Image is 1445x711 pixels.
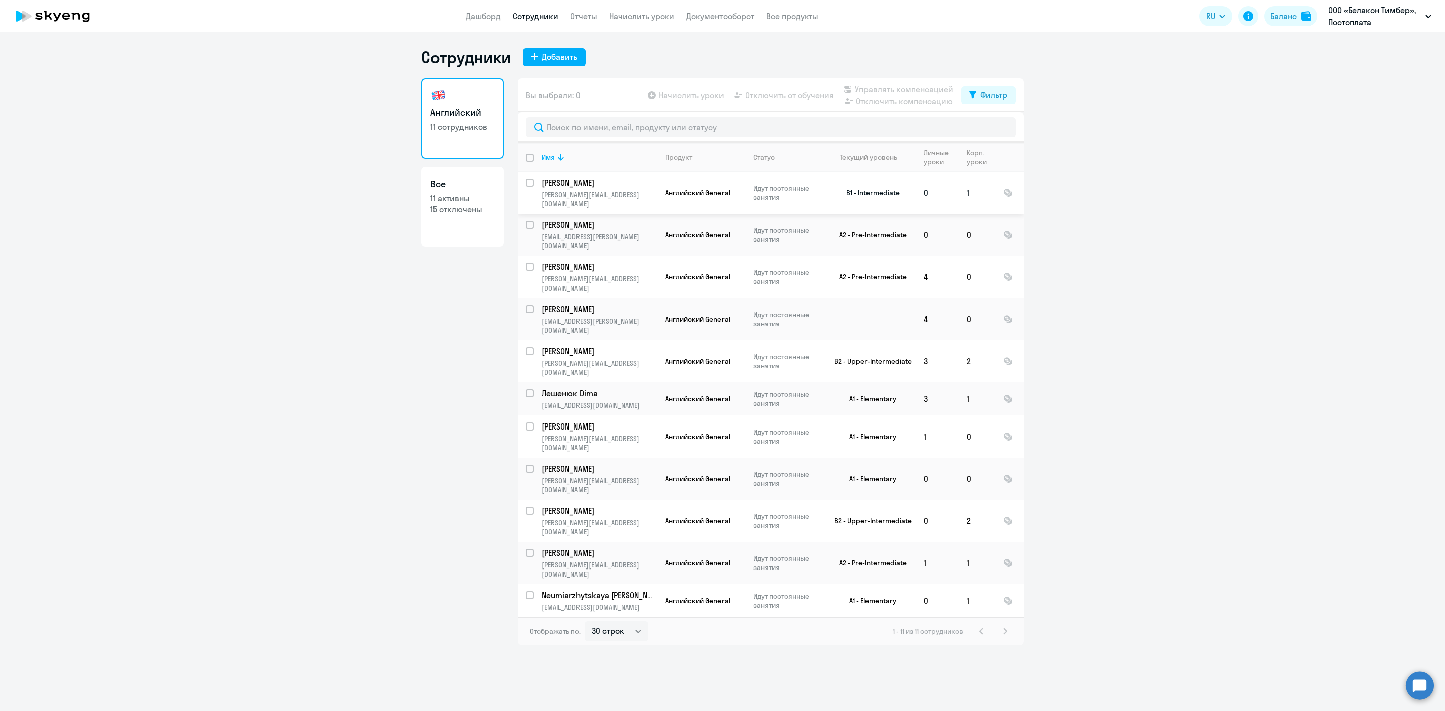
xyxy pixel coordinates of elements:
[665,230,730,239] span: Английский General
[961,86,1016,104] button: Фильтр
[924,148,952,166] div: Личные уроки
[1264,6,1317,26] button: Балансbalance
[766,11,818,21] a: Все продукты
[665,474,730,483] span: Английский General
[916,298,959,340] td: 4
[753,554,822,572] p: Идут постоянные занятия
[753,226,822,244] p: Идут постоянные занятия
[924,148,958,166] div: Личные уроки
[430,87,447,103] img: english
[959,382,995,415] td: 1
[665,272,730,281] span: Английский General
[665,357,730,366] span: Английский General
[542,51,577,63] div: Добавить
[959,340,995,382] td: 2
[753,470,822,488] p: Идут постоянные занятия
[542,434,657,452] p: [PERSON_NAME][EMAIL_ADDRESS][DOMAIN_NAME]
[1328,4,1421,28] p: ООО «Белакон Тимбер», Постоплата
[916,382,959,415] td: 3
[542,177,657,188] a: [PERSON_NAME]
[822,500,916,542] td: B2 - Upper-Intermediate
[1206,10,1215,22] span: RU
[542,346,657,357] a: [PERSON_NAME]
[526,89,581,101] span: Вы выбрали: 0
[570,11,597,21] a: Отчеты
[542,401,657,410] p: [EMAIL_ADDRESS][DOMAIN_NAME]
[542,232,657,250] p: [EMAIL_ADDRESS][PERSON_NAME][DOMAIN_NAME]
[609,11,674,21] a: Начислить уроки
[753,153,822,162] div: Статус
[916,458,959,500] td: 0
[542,261,655,272] p: [PERSON_NAME]
[542,547,655,558] p: [PERSON_NAME]
[542,153,657,162] div: Имя
[959,256,995,298] td: 0
[542,304,655,315] p: [PERSON_NAME]
[686,11,754,21] a: Документооборот
[430,204,495,215] p: 15 отключены
[421,47,511,67] h1: Сотрудники
[542,219,655,230] p: [PERSON_NAME]
[840,153,897,162] div: Текущий уровень
[542,547,657,558] a: [PERSON_NAME]
[1270,10,1297,22] div: Баланс
[1199,6,1232,26] button: RU
[893,627,963,636] span: 1 - 11 из 11 сотрудников
[665,153,692,162] div: Продукт
[542,421,655,432] p: [PERSON_NAME]
[753,390,822,408] p: Идут постоянные занятия
[753,310,822,328] p: Идут постоянные занятия
[753,153,775,162] div: Статус
[980,89,1007,101] div: Фильтр
[430,178,495,191] h3: Все
[967,148,995,166] div: Корп. уроки
[830,153,915,162] div: Текущий уровень
[542,421,657,432] a: [PERSON_NAME]
[822,340,916,382] td: B2 - Upper-Intermediate
[542,505,657,516] a: [PERSON_NAME]
[513,11,558,21] a: Сотрудники
[916,584,959,617] td: 0
[542,274,657,293] p: [PERSON_NAME][EMAIL_ADDRESS][DOMAIN_NAME]
[967,148,988,166] div: Корп. уроки
[526,117,1016,137] input: Поиск по имени, email, продукту или статусу
[822,584,916,617] td: A1 - Elementary
[523,48,586,66] button: Добавить
[542,190,657,208] p: [PERSON_NAME][EMAIL_ADDRESS][DOMAIN_NAME]
[665,315,730,324] span: Английский General
[542,153,555,162] div: Имя
[665,432,730,441] span: Английский General
[542,603,657,612] p: [EMAIL_ADDRESS][DOMAIN_NAME]
[916,500,959,542] td: 0
[665,394,730,403] span: Английский General
[530,627,581,636] span: Отображать по:
[665,153,745,162] div: Продукт
[753,352,822,370] p: Идут постоянные занятия
[959,542,995,584] td: 1
[542,590,655,601] p: Neumiarzhytskaya [PERSON_NAME]
[542,463,655,474] p: [PERSON_NAME]
[665,516,730,525] span: Английский General
[665,558,730,567] span: Английский General
[542,388,655,399] p: Лешенюк Dima
[822,172,916,214] td: B1 - Intermediate
[822,214,916,256] td: A2 - Pre-Intermediate
[959,415,995,458] td: 0
[822,256,916,298] td: A2 - Pre-Intermediate
[822,382,916,415] td: A1 - Elementary
[959,172,995,214] td: 1
[822,415,916,458] td: A1 - Elementary
[916,172,959,214] td: 0
[959,458,995,500] td: 0
[430,193,495,204] p: 11 активны
[959,214,995,256] td: 0
[542,261,657,272] a: [PERSON_NAME]
[753,428,822,446] p: Идут постоянные занятия
[421,78,504,159] a: Английский11 сотрудников
[542,177,655,188] p: [PERSON_NAME]
[466,11,501,21] a: Дашборд
[421,167,504,247] a: Все11 активны15 отключены
[753,184,822,202] p: Идут постоянные занятия
[665,188,730,197] span: Английский General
